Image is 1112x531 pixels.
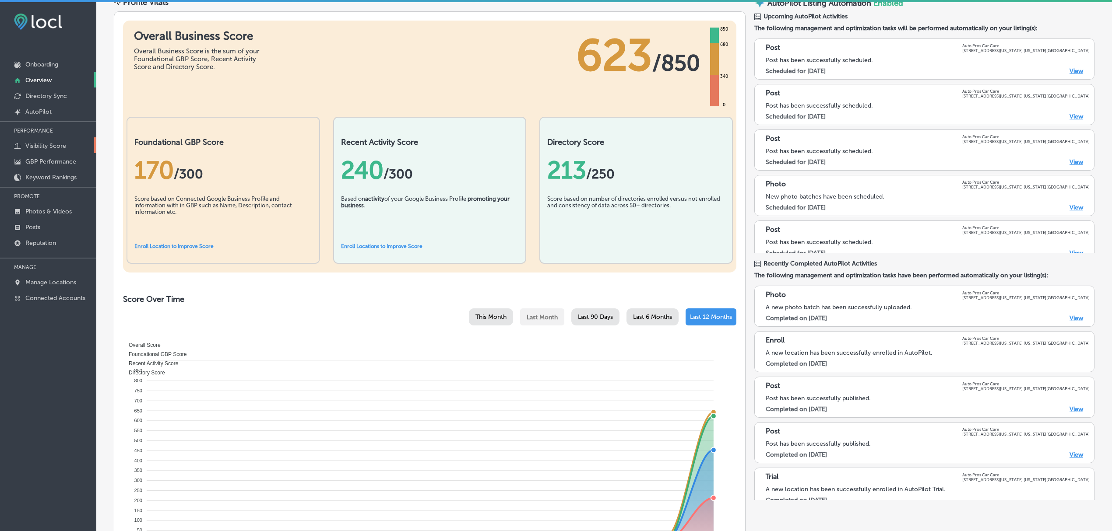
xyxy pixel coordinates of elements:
div: 850 [718,26,730,33]
p: Post [766,89,780,98]
p: Post [766,381,780,391]
tspan: 650 [134,408,142,413]
div: Based on of your Google Business Profile . [341,196,519,239]
p: Photo [766,180,786,189]
b: promoting your business [341,196,510,209]
span: Last 12 Months [690,313,732,321]
tspan: 250 [134,488,142,493]
span: Recently Completed AutoPilot Activities [764,260,877,267]
tspan: 750 [134,388,142,393]
label: Scheduled for [DATE] [766,67,826,75]
div: 340 [718,73,730,80]
p: Enroll [766,336,785,346]
tspan: 850 [134,368,142,373]
p: AutoPilot [25,108,52,115]
p: [STREET_ADDRESS][US_STATE] [US_STATE][GEOGRAPHIC_DATA] [962,94,1090,98]
tspan: 600 [134,418,142,423]
p: Onboarding [25,61,58,68]
a: View [1070,158,1083,166]
p: Keyword Rankings [25,174,77,181]
tspan: 100 [134,517,142,523]
h2: Recent Activity Score [341,137,519,147]
p: [STREET_ADDRESS][US_STATE] [US_STATE][GEOGRAPHIC_DATA] [962,432,1090,437]
p: Auto Pros Car Care [962,43,1090,48]
label: Scheduled for [DATE] [766,158,826,166]
p: Auto Pros Car Care [962,427,1090,432]
div: New photo batches have been scheduled. [766,193,1090,200]
span: Upcoming AutoPilot Activities [764,13,848,20]
div: Post has been successfully published. [766,395,1090,402]
a: Enroll Location to Improve Score [134,243,214,249]
tspan: 550 [134,428,142,433]
p: Auto Pros Car Care [962,180,1090,185]
tspan: 300 [134,478,142,483]
tspan: 200 [134,498,142,503]
p: Manage Locations [25,279,76,286]
p: Auto Pros Car Care [962,225,1090,230]
tspan: 150 [134,508,142,513]
span: Last 90 Days [578,313,613,321]
p: GBP Performance [25,158,76,165]
p: Post [766,427,780,437]
a: View [1070,204,1083,211]
div: Post has been successfully published. [766,440,1090,447]
p: [STREET_ADDRESS][US_STATE] [US_STATE][GEOGRAPHIC_DATA] [962,477,1090,482]
span: This Month [475,313,507,321]
div: A new location has been successfully enrolled in AutoPilot. [766,349,1090,356]
p: Post [766,43,780,53]
a: Enroll Locations to Improve Score [341,243,422,249]
div: 240 [341,156,519,185]
p: [STREET_ADDRESS][US_STATE] [US_STATE][GEOGRAPHIC_DATA] [962,295,1090,300]
div: Post has been successfully scheduled. [766,238,1090,246]
tspan: 350 [134,468,142,473]
div: 680 [718,41,730,48]
div: A new photo batch has been successfully uploaded. [766,304,1090,311]
span: /250 [586,166,615,182]
tspan: 800 [134,378,142,383]
div: Score based on Connected Google Business Profile and information with in GBP such as Name, Descri... [134,196,312,239]
p: Auto Pros Car Care [962,134,1090,139]
a: View [1070,113,1083,120]
div: Score based on number of directories enrolled versus not enrolled and consistency of data across ... [547,196,725,239]
p: Reputation [25,239,56,247]
div: 0 [721,101,727,108]
span: / 850 [652,50,700,76]
p: Directory Sync [25,92,67,100]
a: View [1070,314,1083,322]
h1: Overall Business Score [134,29,265,43]
label: Scheduled for [DATE] [766,204,826,211]
tspan: 500 [134,438,142,443]
p: Auto Pros Car Care [962,381,1090,386]
div: Post has been successfully scheduled. [766,56,1090,64]
p: [STREET_ADDRESS][US_STATE] [US_STATE][GEOGRAPHIC_DATA] [962,341,1090,346]
img: fda3e92497d09a02dc62c9cd864e3231.png [14,14,62,30]
h2: Score Over Time [123,294,736,304]
p: Post [766,134,780,144]
tspan: 700 [134,398,142,403]
label: Scheduled for [DATE] [766,249,826,257]
p: Auto Pros Car Care [962,89,1090,94]
span: Directory Score [122,370,165,376]
p: [STREET_ADDRESS][US_STATE] [US_STATE][GEOGRAPHIC_DATA] [962,185,1090,189]
span: Overall Score [122,342,161,348]
span: / 300 [174,166,203,182]
b: activity [365,196,384,202]
label: Completed on [DATE] [766,314,827,322]
div: 170 [134,156,312,185]
a: View [1070,451,1083,458]
label: Completed on [DATE] [766,360,827,367]
p: Auto Pros Car Care [962,290,1090,295]
tspan: 400 [134,458,142,463]
p: Photos & Videos [25,208,72,215]
p: Post [766,225,780,235]
span: Last 6 Months [633,313,672,321]
span: Recent Activity Score [122,360,178,367]
p: [STREET_ADDRESS][US_STATE] [US_STATE][GEOGRAPHIC_DATA] [962,386,1090,391]
label: Completed on [DATE] [766,405,827,413]
span: Foundational GBP Score [122,351,187,357]
span: The following management and optimization tasks will be performed automatically on your listing(s): [754,24,1094,32]
div: Post has been successfully scheduled. [766,147,1090,155]
span: Last Month [527,314,558,321]
div: A new location has been successfully enrolled in AutoPilot Trial. [766,486,1090,493]
a: View [1070,405,1083,413]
